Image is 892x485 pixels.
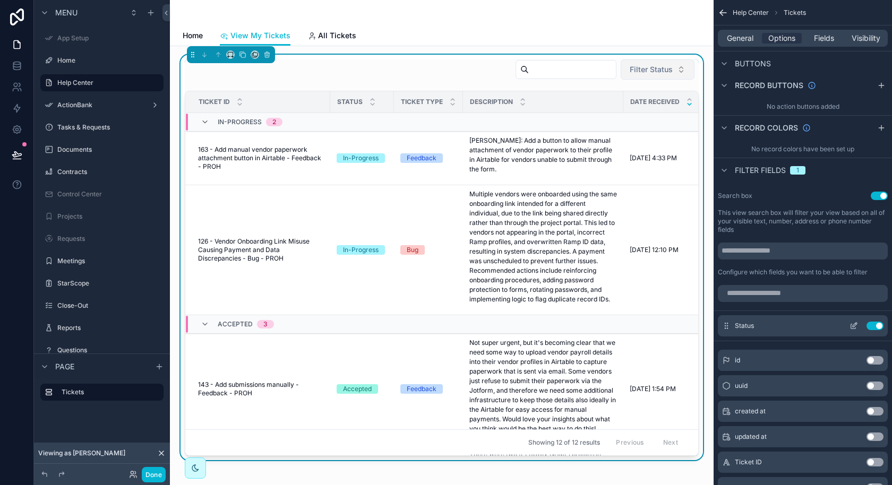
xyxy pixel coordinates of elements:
label: Questions [57,346,161,354]
span: Visibility [852,33,880,44]
div: In-Progress [343,153,379,163]
p: [PERSON_NAME]: Add a button to allow manual attachment of vendor paperwork to their profile in Ai... [469,136,617,174]
a: Contracts [40,163,164,180]
div: In-Progress [343,245,379,255]
span: Record buttons [735,80,803,91]
label: This view search box will filter your view based on all of your visible text, number, address or ... [718,209,888,234]
a: View My Tickets [220,26,290,46]
span: All Tickets [318,30,356,41]
a: Tasks & Requests [40,119,164,136]
span: Date Received [630,98,680,106]
span: [DATE] 12:10 PM [630,246,679,254]
label: Projects [57,212,161,221]
a: Bug [400,245,457,255]
a: In-Progress [337,153,388,163]
span: Viewing as [PERSON_NAME] [38,449,125,457]
span: uuid [735,382,748,390]
span: Page [55,361,74,372]
label: Tasks & Requests [57,123,161,132]
a: [DATE] 1:54 PM [630,385,697,393]
span: Description [470,98,513,106]
span: Tickets [784,8,806,17]
span: Fields [814,33,834,44]
span: Menu [55,7,78,18]
div: 2 [272,118,276,126]
a: All Tickets [307,26,356,47]
button: Done [142,467,166,482]
label: Search box [718,192,752,200]
span: Ticket Type [401,98,443,106]
span: id [735,356,740,365]
button: Select Button [621,59,694,80]
span: Ticket ID [199,98,230,106]
label: ActionBank [57,101,147,109]
a: Help Center [40,74,164,91]
label: Reports [57,324,161,332]
span: Help Center [733,8,769,17]
a: Accepted [337,384,388,394]
label: Tickets [62,388,155,396]
span: Buttons [735,59,771,70]
span: Filter fields [735,165,786,176]
span: Options [768,33,795,44]
a: Home [40,52,164,69]
a: Feedback [400,153,457,163]
a: Projects [40,208,164,225]
span: Status [735,322,754,330]
label: Close-Out [57,301,161,310]
a: Questions [40,342,164,359]
label: Configure which fields you want to be able to filter [718,268,868,276]
span: 163 - Add manual vendor paperwork attachment button in Airtable - Feedback - PROH [198,145,324,171]
span: Home [183,30,203,41]
label: Help Center [57,79,157,87]
span: Showing 12 of 12 results [528,438,600,447]
span: General [727,33,753,44]
span: Record colors [735,123,798,133]
label: Control Center [57,190,161,198]
a: Not super urgent, but it's becoming clear that we need some way to upload vendor payroll details ... [469,338,617,440]
div: 1 [796,166,799,175]
label: Home [57,56,161,65]
a: Documents [40,141,164,158]
span: Status [337,98,363,106]
span: Accepted [218,320,253,328]
a: 126 - Vendor Onboarding Link Misuse Causing Payment and Data Discrepancies - Bug - PROH [198,237,324,263]
span: created at [735,407,766,415]
a: Meetings [40,253,164,270]
a: [DATE] 4:33 PM [630,154,697,162]
div: Accepted [343,384,372,394]
span: updated at [735,432,767,441]
a: In-Progress [337,245,388,255]
a: StarScope [40,275,164,292]
a: Multiple vendors were onboarded using the same onboarding link intended for a different individua... [469,189,617,310]
p: Not super urgent, but it's becoming clear that we need some way to upload vendor payroll details ... [469,338,617,434]
label: Meetings [57,257,161,265]
a: Home [183,26,203,47]
label: Requests [57,235,161,243]
span: Filter Status [630,64,673,75]
span: View My Tickets [230,30,290,41]
span: [DATE] 4:33 PM [630,154,677,162]
div: No record colors have been set up [714,141,892,158]
div: 3 [263,320,268,328]
label: Contracts [57,168,161,176]
p: Multiple vendors were onboarded using the same onboarding link intended for a different individua... [469,189,617,304]
label: StarScope [57,279,161,288]
a: Feedback [400,384,457,394]
a: [DATE] 12:10 PM [630,246,697,254]
a: 143 - Add submissions manually - Feedback - PROH [198,380,324,397]
a: Reports [40,319,164,336]
div: Bug [407,245,418,255]
label: Documents [57,145,161,154]
a: Close-Out [40,297,164,314]
a: ActionBank [40,97,164,114]
div: Feedback [407,384,436,394]
span: Ticket ID [735,458,762,466]
div: No action buttons added [714,98,892,115]
div: Feedback [407,153,436,163]
a: [PERSON_NAME]: Add a button to allow manual attachment of vendor paperwork to their profile in Ai... [469,136,617,180]
a: Control Center [40,186,164,203]
a: Requests [40,230,164,247]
